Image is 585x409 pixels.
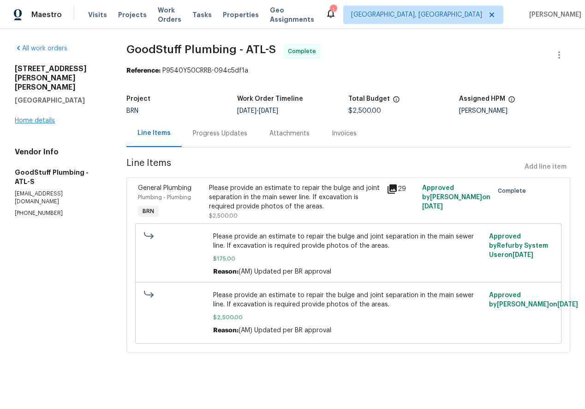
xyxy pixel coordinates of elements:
[270,6,314,24] span: Geo Assignments
[31,10,62,19] span: Maestro
[138,195,191,200] span: Plumbing - Plumbing
[15,209,104,217] p: [PHONE_NUMBER]
[139,207,158,216] span: BRN
[213,232,484,250] span: Please provide an estimate to repair the bulge and joint separation in the main sewer line. If ex...
[15,64,104,92] h2: [STREET_ADDRESS][PERSON_NAME][PERSON_NAME]
[393,96,400,108] span: The total cost of line items that have been proposed by Opendoor. This sum includes line items th...
[557,301,578,308] span: [DATE]
[15,45,67,52] a: All work orders
[239,269,331,275] span: (AM) Updated per BR approval
[459,108,570,114] div: [PERSON_NAME]
[118,10,147,19] span: Projects
[351,10,482,19] span: [GEOGRAPHIC_DATA], [GEOGRAPHIC_DATA]
[213,291,484,309] span: Please provide an estimate to repair the bulge and joint separation in the main sewer line. If ex...
[223,10,259,19] span: Properties
[137,128,171,138] div: Line Items
[387,183,417,195] div: 29
[330,6,336,15] div: 1
[193,129,247,138] div: Progress Updates
[213,254,484,263] span: $175.00
[348,96,390,102] h5: Total Budget
[213,313,484,322] span: $2,500.00
[422,185,490,210] span: Approved by [PERSON_NAME] on
[259,108,278,114] span: [DATE]
[237,108,278,114] span: -
[498,186,530,195] span: Complete
[15,190,104,206] p: [EMAIL_ADDRESS][DOMAIN_NAME]
[15,147,104,157] h4: Vendor Info
[126,66,570,75] div: P9540Y50CRRB-094c5df1a
[513,252,533,258] span: [DATE]
[508,96,515,108] span: The hpm assigned to this work order.
[269,129,310,138] div: Attachments
[348,108,381,114] span: $2,500.00
[422,203,443,210] span: [DATE]
[213,327,239,334] span: Reason:
[126,108,138,114] span: BRN
[237,96,303,102] h5: Work Order Timeline
[88,10,107,19] span: Visits
[525,10,581,19] span: [PERSON_NAME]
[489,233,548,258] span: Approved by Refurby System User on
[15,117,55,124] a: Home details
[239,327,331,334] span: (AM) Updated per BR approval
[138,185,191,191] span: General Plumbing
[126,96,150,102] h5: Project
[213,269,239,275] span: Reason:
[126,159,521,176] span: Line Items
[15,96,104,105] h5: [GEOGRAPHIC_DATA]
[126,44,276,55] span: GoodStuff Plumbing - ATL-S
[209,183,381,211] div: Please provide an estimate to repair the bulge and joint separation in the main sewer line. If ex...
[15,168,104,186] h5: GoodStuff Plumbing - ATL-S
[237,108,257,114] span: [DATE]
[209,213,238,219] span: $2,500.00
[489,292,578,308] span: Approved by [PERSON_NAME] on
[459,96,505,102] h5: Assigned HPM
[288,47,320,56] span: Complete
[332,129,357,138] div: Invoices
[158,6,181,24] span: Work Orders
[192,12,212,18] span: Tasks
[126,67,161,74] b: Reference:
